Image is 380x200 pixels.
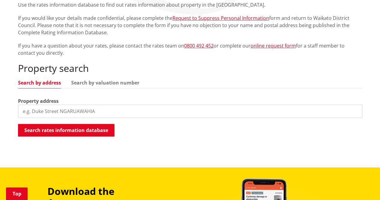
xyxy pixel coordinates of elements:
iframe: Messenger Launcher [352,175,374,196]
a: Request to Suppress Personal Information [172,15,269,21]
input: e.g. Duke Street NGARUAWAHIA [18,105,362,118]
p: Use the rates information database to find out rates information about property in the [GEOGRAPHI... [18,1,362,8]
a: 0800 492 452 [184,42,214,49]
button: Search rates information database [18,124,114,137]
p: If you would like your details made confidential, please complete the form and return to Waikato ... [18,14,362,36]
a: Search by valuation number [71,80,139,85]
p: If you have a question about your rates, please contact the rates team on or complete our for a s... [18,42,362,57]
h2: Property search [18,63,362,74]
a: Search by address [18,80,61,85]
a: Top [6,187,28,200]
label: Property address [18,97,59,105]
a: online request form [251,42,296,49]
